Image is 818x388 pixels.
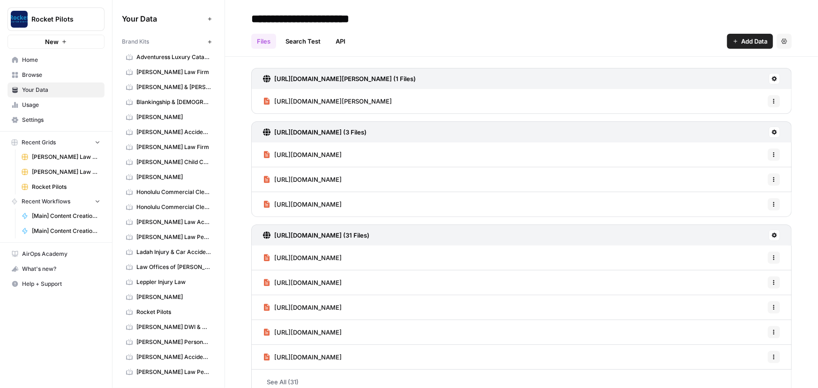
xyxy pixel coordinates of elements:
[32,153,100,161] span: [PERSON_NAME] Law Firm
[122,80,215,95] a: [PERSON_NAME] & [PERSON_NAME] [US_STATE] Car Accident Lawyers
[122,275,215,290] a: Leppler Injury Law
[136,353,211,361] span: [PERSON_NAME] Accident Attorneys
[22,280,100,288] span: Help + Support
[136,143,211,151] span: [PERSON_NAME] Law Firm
[11,11,28,28] img: Rocket Pilots Logo
[274,253,342,262] span: [URL][DOMAIN_NAME]
[263,68,416,89] a: [URL][DOMAIN_NAME][PERSON_NAME] (1 Files)
[136,173,211,181] span: [PERSON_NAME]
[8,135,105,149] button: Recent Grids
[136,83,211,91] span: [PERSON_NAME] & [PERSON_NAME] [US_STATE] Car Accident Lawyers
[122,37,149,46] span: Brand Kits
[122,215,215,230] a: [PERSON_NAME] Law Accident Attorneys
[136,203,211,211] span: Honolulu Commercial Cleaning
[31,15,88,24] span: Rocket Pilots
[122,185,215,200] a: Honolulu Commercial Cleaning
[274,231,369,240] h3: [URL][DOMAIN_NAME] (31 Files)
[122,350,215,365] a: [PERSON_NAME] Accident Attorneys
[263,246,342,270] a: [URL][DOMAIN_NAME]
[17,209,105,224] a: [Main] Content Creation Brief
[263,345,342,369] a: [URL][DOMAIN_NAME]
[136,248,211,256] span: Ladah Injury & Car Accident Lawyers [GEOGRAPHIC_DATA]
[263,225,369,246] a: [URL][DOMAIN_NAME] (31 Files)
[122,320,215,335] a: [PERSON_NAME] DWI & Criminal Defense Lawyers
[122,230,215,245] a: [PERSON_NAME] Law Personal Injury & Car Accident Lawyer
[17,179,105,194] a: Rocket Pilots
[122,65,215,80] a: [PERSON_NAME] Law Firm
[22,56,100,64] span: Home
[8,112,105,127] a: Settings
[274,328,342,337] span: [URL][DOMAIN_NAME]
[122,200,215,215] a: Honolulu Commercial Cleaning
[22,71,100,79] span: Browse
[122,365,215,380] a: [PERSON_NAME] Law Personal Injury & Car Accident Lawyers
[274,150,342,159] span: [URL][DOMAIN_NAME]
[32,212,100,220] span: [Main] Content Creation Brief
[263,142,342,167] a: [URL][DOMAIN_NAME]
[17,224,105,239] a: [Main] Content Creation Article
[136,278,211,286] span: Leppler Injury Law
[136,293,211,301] span: [PERSON_NAME]
[263,167,342,192] a: [URL][DOMAIN_NAME]
[263,295,342,320] a: [URL][DOMAIN_NAME]
[136,308,211,316] span: Rocket Pilots
[122,50,215,65] a: Adventuress Luxury Catamaran
[136,113,211,121] span: [PERSON_NAME]
[122,290,215,305] a: [PERSON_NAME]
[122,170,215,185] a: [PERSON_NAME]
[122,95,215,110] a: Blankingship & [DEMOGRAPHIC_DATA]
[8,7,105,31] button: Workspace: Rocket Pilots
[136,233,211,241] span: [PERSON_NAME] Law Personal Injury & Car Accident Lawyer
[263,320,342,344] a: [URL][DOMAIN_NAME]
[8,52,105,67] a: Home
[17,149,105,164] a: [PERSON_NAME] Law Firm
[136,338,211,346] span: [PERSON_NAME] Personal Injury & Car Accident Lawyer
[45,37,59,46] span: New
[136,53,211,61] span: Adventuress Luxury Catamaran
[17,164,105,179] a: [PERSON_NAME] Law Firm (Copy)
[741,37,767,46] span: Add Data
[8,276,105,291] button: Help + Support
[32,183,100,191] span: Rocket Pilots
[274,278,342,287] span: [URL][DOMAIN_NAME]
[263,122,367,142] a: [URL][DOMAIN_NAME] (3 Files)
[280,34,326,49] a: Search Test
[122,140,215,155] a: [PERSON_NAME] Law Firm
[122,125,215,140] a: [PERSON_NAME] Accident Attorneys
[8,82,105,97] a: Your Data
[263,192,342,216] a: [URL][DOMAIN_NAME]
[251,34,276,49] a: Files
[136,218,211,226] span: [PERSON_NAME] Law Accident Attorneys
[274,97,392,106] span: [URL][DOMAIN_NAME][PERSON_NAME]
[136,188,211,196] span: Honolulu Commercial Cleaning
[330,34,351,49] a: API
[8,67,105,82] a: Browse
[263,270,342,295] a: [URL][DOMAIN_NAME]
[136,68,211,76] span: [PERSON_NAME] Law Firm
[274,74,416,83] h3: [URL][DOMAIN_NAME][PERSON_NAME] (1 Files)
[263,89,392,113] a: [URL][DOMAIN_NAME][PERSON_NAME]
[8,35,105,49] button: New
[22,250,100,258] span: AirOps Academy
[122,13,204,24] span: Your Data
[32,227,100,235] span: [Main] Content Creation Article
[136,263,211,271] span: Law Offices of [PERSON_NAME]
[8,246,105,261] a: AirOps Academy
[122,110,215,125] a: [PERSON_NAME]
[274,200,342,209] span: [URL][DOMAIN_NAME]
[8,97,105,112] a: Usage
[8,262,104,276] div: What's new?
[122,245,215,260] a: Ladah Injury & Car Accident Lawyers [GEOGRAPHIC_DATA]
[122,305,215,320] a: Rocket Pilots
[274,127,367,137] h3: [URL][DOMAIN_NAME] (3 Files)
[136,98,211,106] span: Blankingship & [DEMOGRAPHIC_DATA]
[22,86,100,94] span: Your Data
[22,138,56,147] span: Recent Grids
[22,101,100,109] span: Usage
[274,303,342,312] span: [URL][DOMAIN_NAME]
[8,261,105,276] button: What's new?
[8,194,105,209] button: Recent Workflows
[32,168,100,176] span: [PERSON_NAME] Law Firm (Copy)
[727,34,773,49] button: Add Data
[22,116,100,124] span: Settings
